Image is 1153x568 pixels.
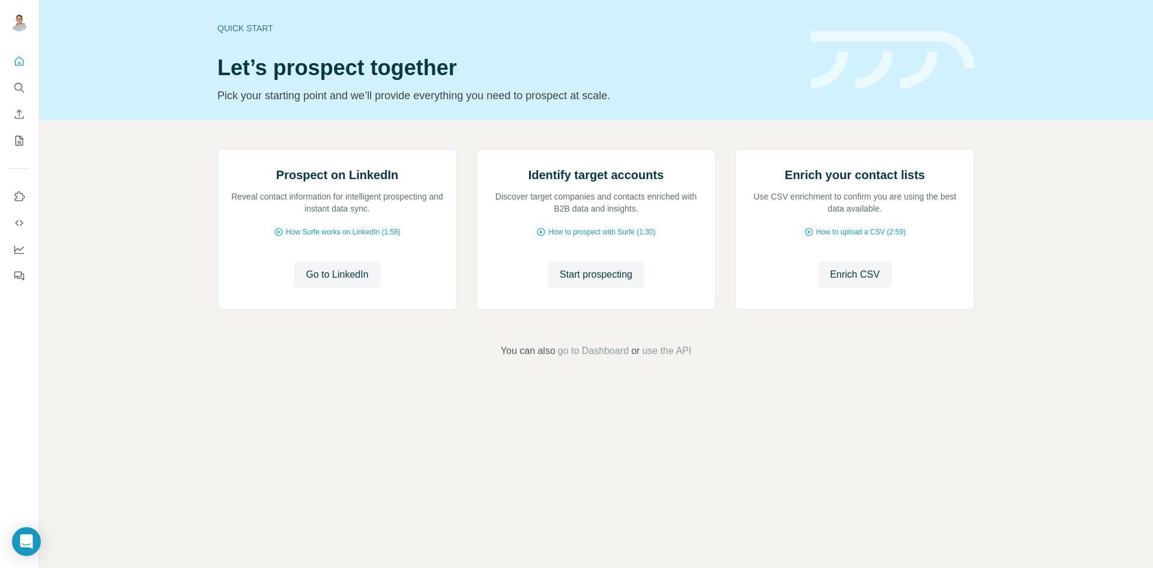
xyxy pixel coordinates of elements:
[10,77,29,99] button: Search
[12,527,41,556] div: Open Intercom Messenger
[276,166,398,183] h2: Prospect on LinkedIn
[10,103,29,125] button: Enrich CSV
[558,344,629,358] button: go to Dashboard
[217,87,796,104] p: Pick your starting point and we’ll provide everything you need to prospect at scale.
[816,227,906,237] span: How to upload a CSV (2:59)
[10,130,29,151] button: My lists
[217,56,796,80] h1: Let’s prospect together
[217,22,796,34] div: Quick start
[10,186,29,207] button: Use Surfe on LinkedIn
[286,227,401,237] span: How Surfe works on LinkedIn (1:58)
[830,267,880,282] span: Enrich CSV
[642,344,691,358] button: use the API
[501,344,555,358] span: You can also
[560,267,632,282] span: Start prospecting
[748,191,962,215] p: Use CSV enrichment to confirm you are using the best data available.
[489,191,703,215] p: Discover target companies and contacts enriched with B2B data and insights.
[785,166,925,183] h2: Enrich your contact lists
[631,344,640,358] span: or
[548,261,644,288] button: Start prospecting
[230,191,444,215] p: Reveal contact information for intelligent prospecting and instant data sync.
[10,12,29,31] img: Avatar
[811,31,975,90] img: banner
[528,166,664,183] h2: Identify target accounts
[10,265,29,287] button: Feedback
[548,227,655,237] span: How to prospect with Surfe (1:30)
[294,261,380,288] button: Go to LinkedIn
[10,239,29,260] button: Dashboard
[10,50,29,72] button: Quick start
[818,261,892,288] button: Enrich CSV
[306,267,368,282] span: Go to LinkedIn
[10,212,29,234] button: Use Surfe API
